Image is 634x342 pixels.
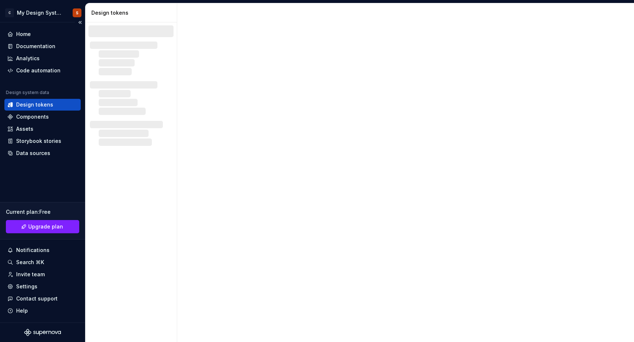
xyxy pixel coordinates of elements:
[6,220,79,233] a: Upgrade plan
[17,9,64,17] div: My Design System
[16,295,58,302] div: Contact support
[16,125,33,133] div: Assets
[76,10,79,16] div: S
[4,65,81,76] a: Code automation
[16,307,28,314] div: Help
[91,9,174,17] div: Design tokens
[16,113,49,120] div: Components
[5,8,14,17] div: C
[4,123,81,135] a: Assets
[16,43,55,50] div: Documentation
[4,269,81,280] a: Invite team
[4,111,81,123] a: Components
[4,305,81,317] button: Help
[4,147,81,159] a: Data sources
[16,137,61,145] div: Storybook stories
[16,30,31,38] div: Home
[24,329,61,336] svg: Supernova Logo
[16,67,61,74] div: Code automation
[4,99,81,111] a: Design tokens
[4,53,81,64] a: Analytics
[16,55,40,62] div: Analytics
[4,135,81,147] a: Storybook stories
[4,281,81,292] a: Settings
[75,17,85,28] button: Collapse sidebar
[16,259,44,266] div: Search ⌘K
[16,283,37,290] div: Settings
[16,101,53,108] div: Design tokens
[1,5,84,21] button: CMy Design SystemS
[4,28,81,40] a: Home
[4,293,81,305] button: Contact support
[6,208,79,216] div: Current plan : Free
[16,271,45,278] div: Invite team
[16,246,50,254] div: Notifications
[28,223,63,230] span: Upgrade plan
[6,90,49,96] div: Design system data
[4,40,81,52] a: Documentation
[16,150,50,157] div: Data sources
[4,244,81,256] button: Notifications
[4,256,81,268] button: Search ⌘K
